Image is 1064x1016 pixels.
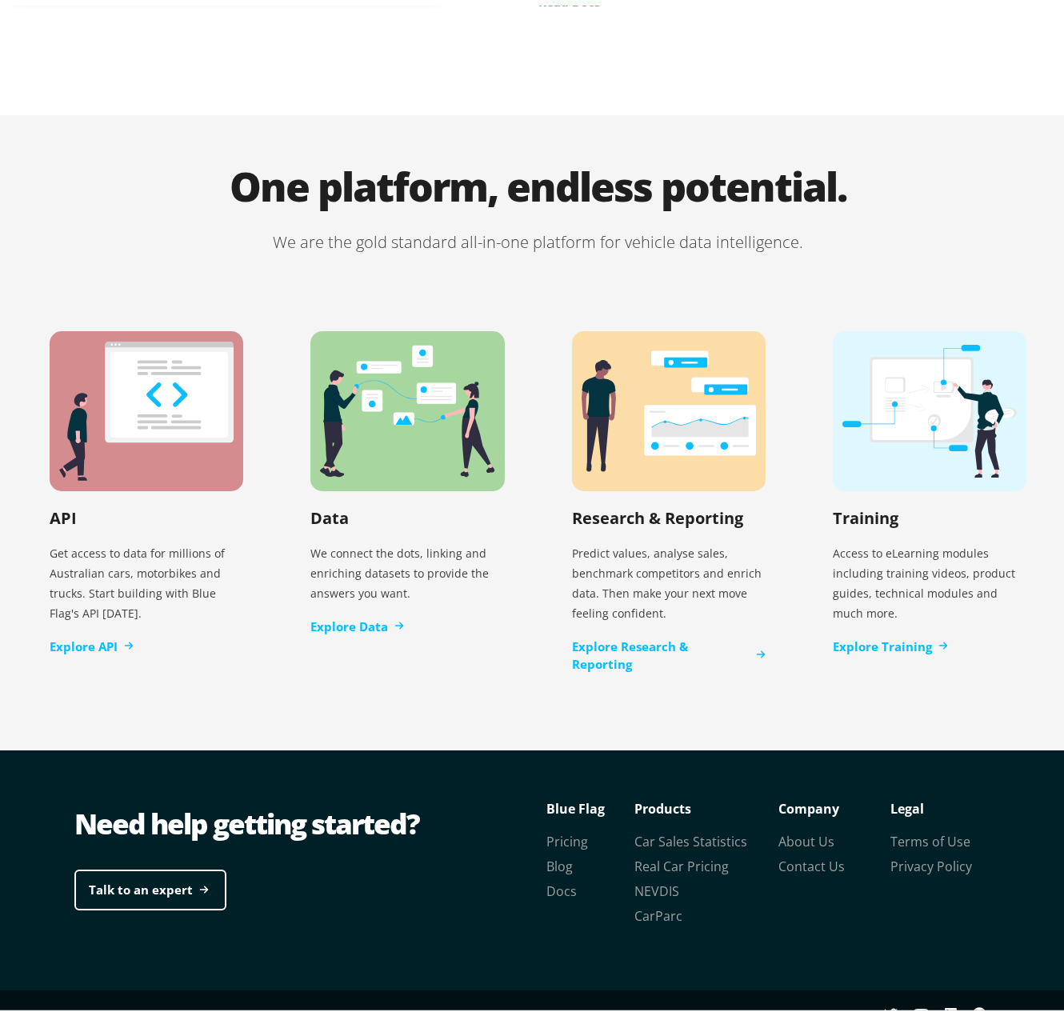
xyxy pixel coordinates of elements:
[778,852,845,870] a: Contact Us
[310,502,349,523] h2: Data
[50,531,243,624] p: Get access to data for millions of Australian cars, motorbikes and trucks. Start building with Bl...
[546,877,577,894] a: Docs
[74,798,538,838] div: Need help getting started?
[778,791,890,815] p: Company
[833,502,898,523] h2: Training
[890,852,972,870] a: Privacy Policy
[74,864,226,905] a: Talk to an expert
[310,612,404,630] a: Explore Data
[546,827,588,845] a: Pricing
[572,632,766,668] a: Explore Research & Reporting
[890,827,970,845] a: Terms of Use
[778,827,834,845] a: About Us
[310,531,504,604] p: We connect the dots, linking and enriching datasets to provide the answers you want.
[572,502,743,523] h2: Research & Reporting
[50,502,77,523] h2: API
[890,791,1002,815] p: Legal
[50,632,134,650] a: Explore API
[572,531,766,624] p: Predict values, analyse sales, benchmark competitors and enrich data. Then make your next move fe...
[634,791,778,815] p: Products
[546,852,573,870] a: Blog
[634,852,729,870] a: Real Car Pricing
[634,877,679,894] a: NEVDIS
[16,161,1060,225] h1: One platform, endless potential.
[546,791,634,815] p: Blue Flag
[16,225,1060,249] p: We are the gold standard all-in-one platform for vehicle data intelligence.
[833,632,948,650] a: Explore Training
[634,827,747,845] a: Car Sales Statistics
[833,531,1026,624] p: Access to eLearning modules including training videos, product guides, technical modules and much...
[634,902,682,919] a: CarParc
